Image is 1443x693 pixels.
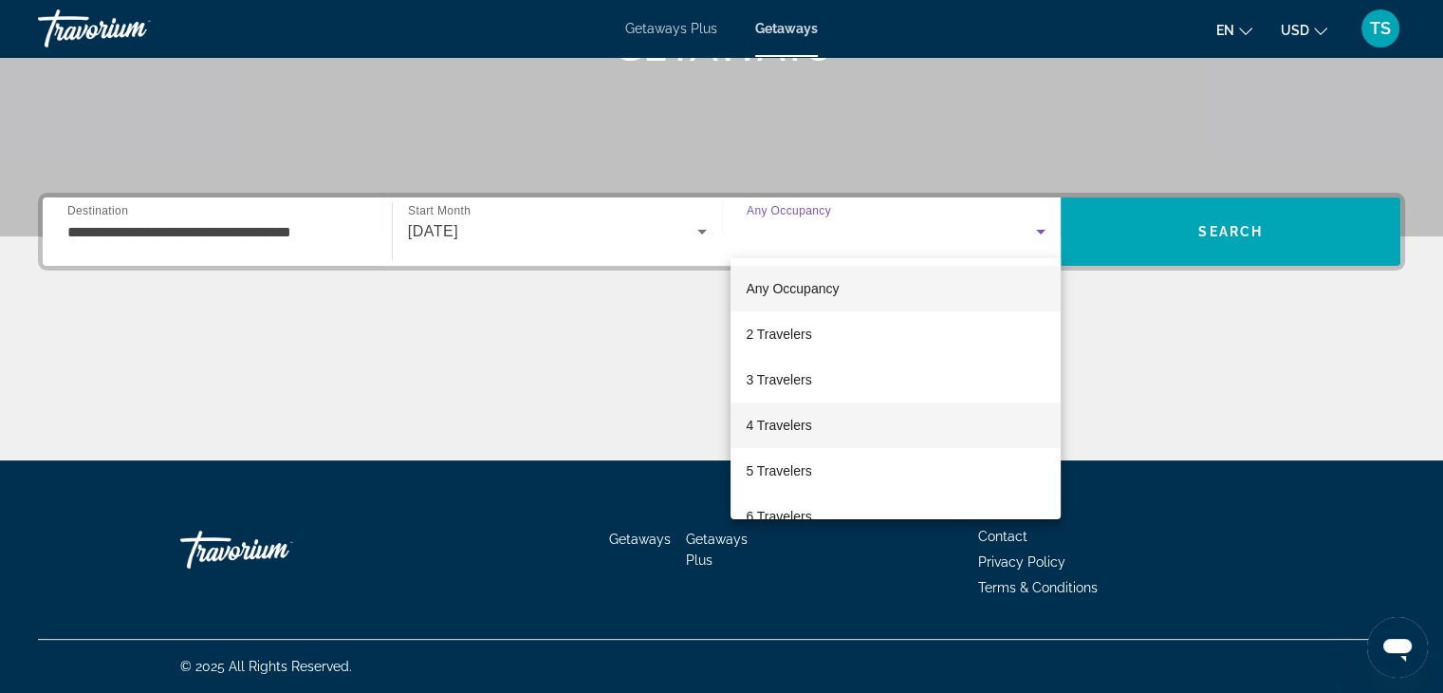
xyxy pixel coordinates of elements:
span: 3 Travelers [746,368,811,391]
span: 4 Travelers [746,414,811,437]
span: 2 Travelers [746,323,811,346]
span: 6 Travelers [746,505,811,528]
span: Any Occupancy [746,281,839,296]
span: 5 Travelers [746,459,811,482]
iframe: Button to launch messaging window [1367,617,1428,678]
